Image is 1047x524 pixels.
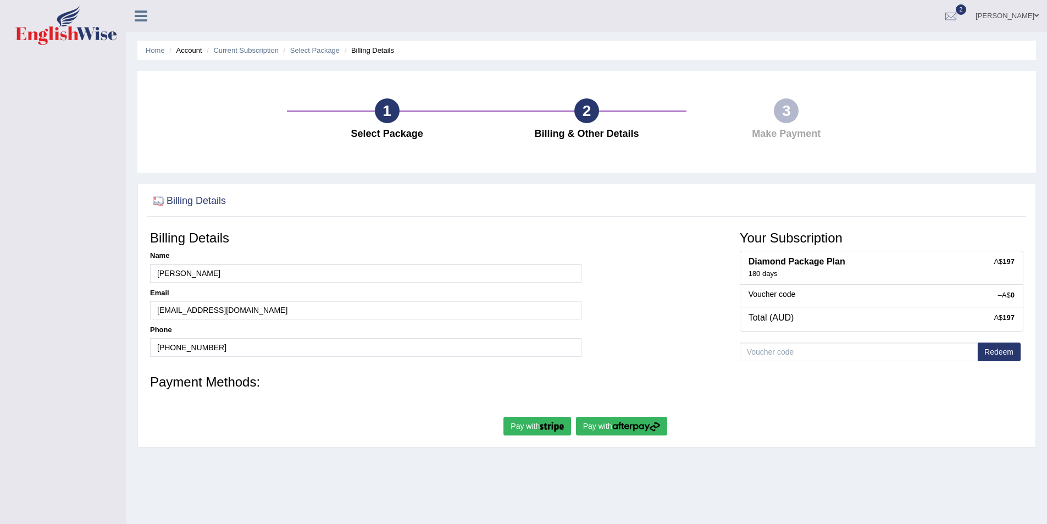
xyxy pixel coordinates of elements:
div: A$ [994,257,1015,267]
h5: Voucher code [749,290,1015,299]
input: Voucher code [740,343,978,361]
div: 3 [774,98,799,123]
label: Phone [150,325,172,335]
h3: Billing Details [150,231,581,245]
label: Email [150,288,169,298]
a: Select Package [290,46,340,54]
div: 2 [574,98,599,123]
a: Current Subscription [213,46,279,54]
strong: 0 [1011,291,1015,299]
h4: Total (AUD) [749,313,1015,323]
strong: 197 [1002,257,1015,266]
h4: Billing & Other Details [492,129,681,140]
h4: Make Payment [692,129,880,140]
label: Name [150,251,169,261]
span: 2 [956,4,967,15]
b: Diamond Package Plan [749,257,845,266]
div: 1 [375,98,400,123]
a: Home [146,46,165,54]
strong: 197 [1002,313,1015,322]
h4: Select Package [292,129,481,140]
button: Pay with [576,417,667,435]
h3: Your Subscription [740,231,1023,245]
h2: Billing Details [150,193,226,209]
li: Billing Details [342,45,394,56]
div: A$ [994,313,1015,323]
button: Pay with [503,417,571,435]
button: Redeem [977,343,1021,361]
h3: Payment Methods: [150,375,1023,389]
li: Account [167,45,202,56]
div: 180 days [749,269,1015,279]
div: –A$ [998,290,1015,300]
